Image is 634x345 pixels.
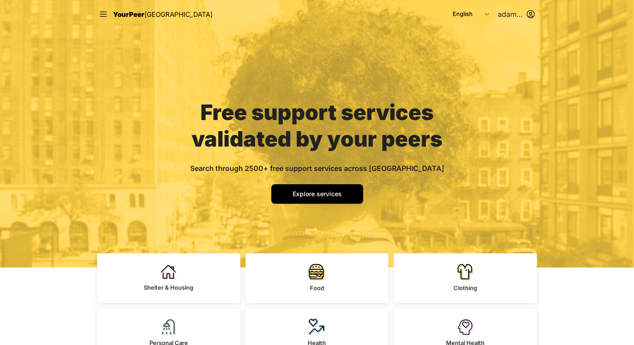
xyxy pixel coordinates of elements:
a: Food [246,253,389,303]
span: Shelter & Housing [144,284,193,291]
a: Shelter & Housing [97,253,240,303]
a: Clothing [394,253,537,303]
span: Free support services validated by your peers [192,99,442,152]
span: Clothing [454,284,477,291]
span: Explore services [293,190,342,198]
button: adamabard [498,9,535,19]
a: Explore services [271,184,363,204]
span: [GEOGRAPHIC_DATA] [145,10,212,19]
span: adamabard [498,9,523,19]
span: Search through 2500+ free support services across [GEOGRAPHIC_DATA] [190,164,444,173]
span: YourPeer [113,10,145,19]
span: Food [310,284,324,291]
a: YourPeer[GEOGRAPHIC_DATA] [113,9,212,20]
